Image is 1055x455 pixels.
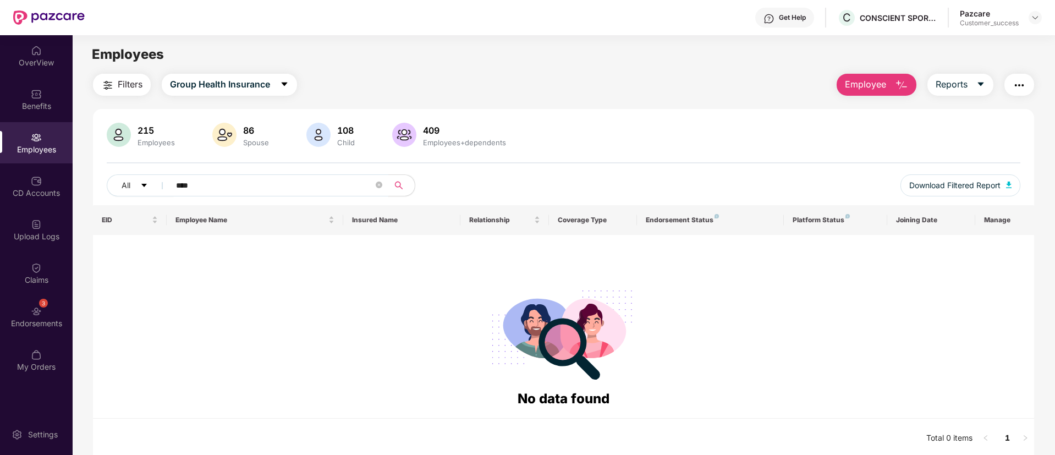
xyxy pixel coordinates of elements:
[960,8,1019,19] div: Pazcare
[421,138,508,147] div: Employees+dependents
[518,391,609,407] span: No data found
[1013,79,1026,92] img: svg+xml;base64,PHN2ZyB4bWxucz0iaHR0cDovL3d3dy53My5vcmcvMjAwMC9zdmciIHdpZHRoPSIyNCIgaGVpZ2h0PSIyNC...
[93,205,167,235] th: EID
[122,179,130,191] span: All
[388,174,415,196] button: search
[376,180,382,191] span: close-circle
[31,132,42,143] img: svg+xml;base64,PHN2ZyBpZD0iRW1wbG95ZWVzIiB4bWxucz0iaHR0cDovL3d3dy53My5vcmcvMjAwMC9zdmciIHdpZHRoPS...
[1016,430,1034,447] button: right
[31,89,42,100] img: svg+xml;base64,PHN2ZyBpZD0iQmVuZWZpdHMiIHhtbG5zPSJodHRwOi8vd3d3LnczLm9yZy8yMDAwL3N2ZyIgd2lkdGg9Ij...
[936,78,968,91] span: Reports
[976,80,985,90] span: caret-down
[392,123,416,147] img: svg+xml;base64,PHN2ZyB4bWxucz0iaHR0cDovL3d3dy53My5vcmcvMjAwMC9zdmciIHhtbG5zOnhsaW5rPSJodHRwOi8vd3...
[895,79,908,92] img: svg+xml;base64,PHN2ZyB4bWxucz0iaHR0cDovL3d3dy53My5vcmcvMjAwMC9zdmciIHhtbG5zOnhsaW5rPSJodHRwOi8vd3...
[93,74,151,96] button: Filters
[140,182,148,190] span: caret-down
[31,349,42,360] img: svg+xml;base64,PHN2ZyBpZD0iTXlfT3JkZXJzIiBkYXRhLW5hbWU9Ik15IE9yZGVycyIgeG1sbnM9Imh0dHA6Ly93d3cudz...
[107,123,131,147] img: svg+xml;base64,PHN2ZyB4bWxucz0iaHR0cDovL3d3dy53My5vcmcvMjAwMC9zdmciIHhtbG5zOnhsaW5rPSJodHRwOi8vd3...
[25,429,61,440] div: Settings
[1031,13,1040,22] img: svg+xml;base64,PHN2ZyBpZD0iRHJvcGRvd24tMzJ4MzIiIHhtbG5zPSJodHRwOi8vd3d3LnczLm9yZy8yMDAwL3N2ZyIgd2...
[13,10,85,25] img: New Pazcare Logo
[975,205,1034,235] th: Manage
[31,262,42,273] img: svg+xml;base64,PHN2ZyBpZD0iQ2xhaW0iIHhtbG5zPSJodHRwOi8vd3d3LnczLm9yZy8yMDAwL3N2ZyIgd2lkdGg9IjIwIi...
[162,74,297,96] button: Group Health Insurancecaret-down
[135,138,177,147] div: Employees
[102,216,150,224] span: EID
[1022,435,1029,441] span: right
[135,125,177,136] div: 215
[845,78,886,91] span: Employee
[860,13,937,23] div: CONSCIENT SPORTS LLP
[549,205,637,235] th: Coverage Type
[1016,430,1034,447] li: Next Page
[763,13,774,24] img: svg+xml;base64,PHN2ZyBpZD0iSGVscC0zMngzMiIgeG1sbnM9Imh0dHA6Ly93d3cudzMub3JnLzIwMDAvc3ZnIiB3aWR0aD...
[31,306,42,317] img: svg+xml;base64,PHN2ZyBpZD0iRW5kb3JzZW1lbnRzIiB4bWxucz0iaHR0cDovL3d3dy53My5vcmcvMjAwMC9zdmciIHdpZH...
[900,174,1020,196] button: Download Filtered Report
[927,74,993,96] button: Reportscaret-down
[118,78,142,91] span: Filters
[960,19,1019,28] div: Customer_success
[469,216,531,224] span: Relationship
[175,216,326,224] span: Employee Name
[107,174,174,196] button: Allcaret-down
[335,125,357,136] div: 108
[241,125,271,136] div: 86
[926,430,972,447] li: Total 0 items
[646,216,775,224] div: Endorsement Status
[977,430,994,447] button: left
[779,13,806,22] div: Get Help
[421,125,508,136] div: 409
[909,179,1001,191] span: Download Filtered Report
[1006,182,1012,188] img: svg+xml;base64,PHN2ZyB4bWxucz0iaHR0cDovL3d3dy53My5vcmcvMjAwMC9zdmciIHhtbG5zOnhsaW5rPSJodHRwOi8vd3...
[39,299,48,308] div: 3
[31,219,42,230] img: svg+xml;base64,PHN2ZyBpZD0iVXBsb2FkX0xvZ3MiIGRhdGEtbmFtZT0iVXBsb2FkIExvZ3MiIHhtbG5zPSJodHRwOi8vd3...
[241,138,271,147] div: Spouse
[170,78,270,91] span: Group Health Insurance
[793,216,878,224] div: Platform Status
[977,430,994,447] li: Previous Page
[837,74,916,96] button: Employee
[167,205,343,235] th: Employee Name
[376,182,382,188] span: close-circle
[845,214,850,218] img: svg+xml;base64,PHN2ZyB4bWxucz0iaHR0cDovL3d3dy53My5vcmcvMjAwMC9zdmciIHdpZHRoPSI4IiBoZWlnaHQ9IjgiIH...
[484,277,642,388] img: svg+xml;base64,PHN2ZyB4bWxucz0iaHR0cDovL3d3dy53My5vcmcvMjAwMC9zdmciIHdpZHRoPSIyODgiIGhlaWdodD0iMj...
[280,80,289,90] span: caret-down
[335,138,357,147] div: Child
[460,205,548,235] th: Relationship
[31,45,42,56] img: svg+xml;base64,PHN2ZyBpZD0iSG9tZSIgeG1sbnM9Imh0dHA6Ly93d3cudzMub3JnLzIwMDAvc3ZnIiB3aWR0aD0iMjAiIG...
[306,123,331,147] img: svg+xml;base64,PHN2ZyB4bWxucz0iaHR0cDovL3d3dy53My5vcmcvMjAwMC9zdmciIHhtbG5zOnhsaW5rPSJodHRwOi8vd3...
[101,79,114,92] img: svg+xml;base64,PHN2ZyB4bWxucz0iaHR0cDovL3d3dy53My5vcmcvMjAwMC9zdmciIHdpZHRoPSIyNCIgaGVpZ2h0PSIyNC...
[715,214,719,218] img: svg+xml;base64,PHN2ZyB4bWxucz0iaHR0cDovL3d3dy53My5vcmcvMjAwMC9zdmciIHdpZHRoPSI4IiBoZWlnaHQ9IjgiIH...
[12,429,23,440] img: svg+xml;base64,PHN2ZyBpZD0iU2V0dGluZy0yMHgyMCIgeG1sbnM9Imh0dHA6Ly93d3cudzMub3JnLzIwMDAvc3ZnIiB3aW...
[31,176,42,187] img: svg+xml;base64,PHN2ZyBpZD0iQ0RfQWNjb3VudHMiIGRhdGEtbmFtZT0iQ0QgQWNjb3VudHMiIHhtbG5zPSJodHRwOi8vd3...
[212,123,237,147] img: svg+xml;base64,PHN2ZyB4bWxucz0iaHR0cDovL3d3dy53My5vcmcvMjAwMC9zdmciIHhtbG5zOnhsaW5rPSJodHRwOi8vd3...
[388,181,409,190] span: search
[887,205,975,235] th: Joining Date
[92,46,164,62] span: Employees
[999,430,1016,446] a: 1
[843,11,851,24] span: C
[999,430,1016,447] li: 1
[343,205,461,235] th: Insured Name
[982,435,989,441] span: left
